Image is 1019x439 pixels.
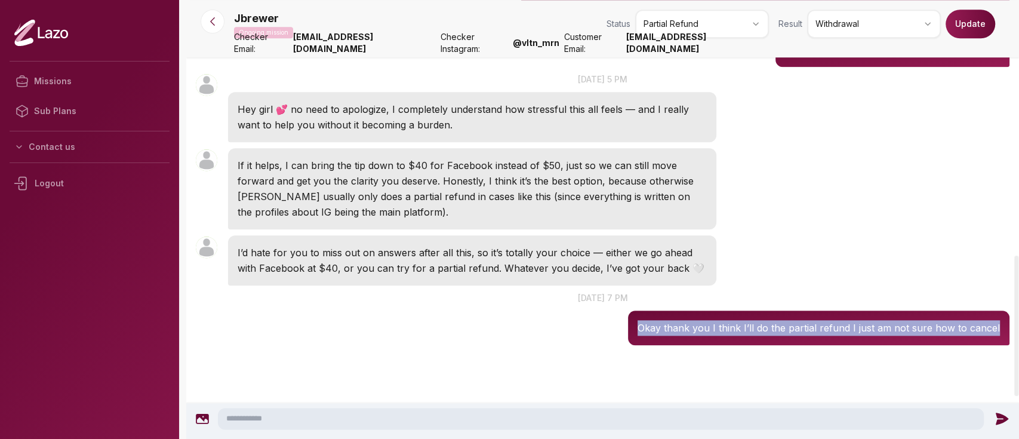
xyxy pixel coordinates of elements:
a: Sub Plans [10,96,170,126]
p: If it helps, I can bring the tip down to $40 for Facebook instead of $50, just so we can still mo... [238,158,707,220]
p: Jbrewer [234,10,279,27]
span: Status [607,18,630,30]
span: Result [778,18,802,30]
p: Okay thank you I think I’ll do the partial refund I just am not sure how to cancel [638,320,1000,336]
span: Checker Instagram: [441,31,508,55]
p: Ongoing mission [234,27,293,38]
strong: @ vltn_mrn [513,37,559,49]
p: [DATE] 7 pm [186,291,1019,304]
span: Checker Email: [234,31,288,55]
span: Customer Email: [564,31,621,55]
p: [DATE] 5 pm [186,73,1019,85]
img: User avatar [196,149,217,171]
p: Hey girl 💕 no need to apologize, I completely understand how stressful this all feels — and I rea... [238,102,707,133]
div: Logout [10,168,170,199]
img: User avatar [196,237,217,258]
strong: [EMAIL_ADDRESS][DOMAIN_NAME] [626,31,769,55]
button: Update [946,10,995,38]
button: Contact us [10,136,170,158]
strong: [EMAIL_ADDRESS][DOMAIN_NAME] [293,31,436,55]
a: Missions [10,66,170,96]
p: I’d hate for you to miss out on answers after all this, so it’s totally your choice — either we g... [238,245,707,276]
